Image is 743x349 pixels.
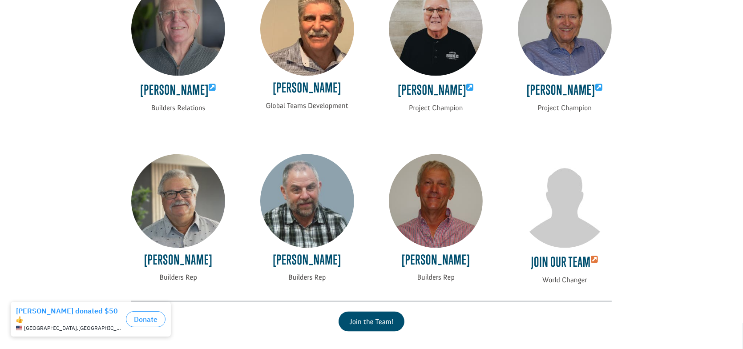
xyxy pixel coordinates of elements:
[389,154,483,248] img: Dan Sparling
[131,80,225,103] h4: [PERSON_NAME]
[518,275,612,286] p: World Changer
[260,252,354,272] h4: [PERSON_NAME]
[260,154,354,248] img: Gerald D'Ambrosio
[389,103,483,114] p: Project Champion
[389,272,483,283] p: Builders Rep
[389,80,483,103] h4: [PERSON_NAME]
[518,80,612,103] h4: [PERSON_NAME]
[389,252,483,272] h4: [PERSON_NAME]
[131,154,225,248] img: Johnny Granado
[339,312,405,332] a: Join the Team!
[260,80,354,100] h4: [PERSON_NAME]
[126,14,166,30] button: Donate
[16,19,23,26] img: emoji thumbsUp
[16,9,122,27] div: [PERSON_NAME] donated $50
[24,28,122,34] span: [GEOGRAPHIC_DATA] , [GEOGRAPHIC_DATA]
[260,272,354,283] p: Builders Rep
[518,103,612,114] p: Project Champion
[518,154,612,248] img: Join Our Team
[131,252,225,272] h4: [PERSON_NAME]
[16,28,22,34] img: US.png
[518,252,612,275] h4: Join Our Team
[131,272,225,283] p: Builders Rep
[131,103,225,114] p: Builders Relations
[260,100,354,112] p: Global Teams Development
